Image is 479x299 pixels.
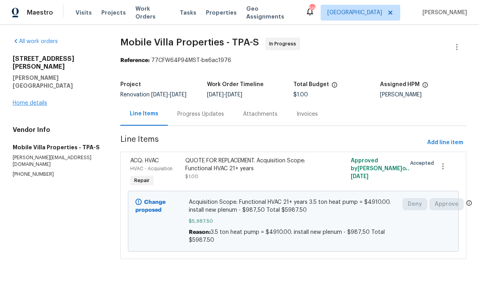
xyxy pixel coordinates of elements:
p: [PERSON_NAME][EMAIL_ADDRESS][DOMAIN_NAME] [13,154,101,168]
span: $1.00 [293,92,308,98]
span: Repair [131,177,153,184]
span: Accepted [410,159,437,167]
span: - [151,92,186,98]
span: [DATE] [351,174,369,179]
h2: [STREET_ADDRESS][PERSON_NAME] [13,55,101,71]
span: [DATE] [170,92,186,98]
div: 77CFW64P94MST-be6ac1976 [120,56,466,64]
button: Add line item [424,135,466,150]
div: Invoices [297,110,318,118]
button: Approve [430,198,464,210]
div: Progress Updates [177,110,224,118]
span: [DATE] [151,92,168,98]
h5: [PERSON_NAME][GEOGRAPHIC_DATA] [13,74,101,90]
h4: Vendor Info [13,126,101,134]
h5: Total Budget [293,82,329,87]
h5: Mobile Villa Properties - TPA-S [13,143,101,151]
span: [PERSON_NAME] [419,9,467,17]
span: [DATE] [207,92,224,98]
span: Properties [206,9,237,17]
span: Add line item [427,138,463,148]
span: Geo Assignments [246,5,296,21]
span: [GEOGRAPHIC_DATA] [327,9,382,17]
span: $5,987.50 [189,217,398,225]
span: ACQ: HVAC [130,158,159,164]
div: QUOTE FOR REPLACEMENT. Acquisition Scope: Functional HVAC 21+ years [185,157,318,173]
span: Tasks [180,10,196,15]
span: [DATE] [226,92,242,98]
span: Renovation [120,92,186,98]
div: [PERSON_NAME] [380,92,467,98]
div: 59 [309,5,315,13]
div: Attachments [243,110,278,118]
span: Projects [101,9,126,17]
span: In Progress [269,40,299,48]
span: Work Orders [135,5,170,21]
h5: Project [120,82,141,87]
span: - [207,92,242,98]
span: Line Items [120,135,424,150]
span: Mobile Villa Properties - TPA-S [120,38,259,47]
b: Reference: [120,58,150,63]
button: Deny [403,198,427,210]
span: $1.00 [185,174,198,179]
h5: Work Order Timeline [207,82,264,87]
h5: Assigned HPM [380,82,420,87]
span: Reason: [189,229,211,235]
a: Home details [13,100,47,106]
span: The total cost of line items that have been proposed by Opendoor. This sum includes line items th... [331,82,338,92]
span: Visits [76,9,92,17]
span: Approved by [PERSON_NAME] on [351,158,409,179]
span: Maestro [27,9,53,17]
span: 3.5 ton heat pump = $4910.00. install new plenum - $987,50 Total $5987.50 [189,229,385,243]
div: Line Items [130,110,158,118]
p: [PHONE_NUMBER] [13,171,101,178]
span: Acquisition Scope: Functional HVAC 21+ years 3.5 ton heat pump = $4910.00. install new plenum - $... [189,198,398,214]
b: Change proposed [135,199,165,213]
span: Only a market manager or an area construction manager can approve [466,200,472,208]
span: The hpm assigned to this work order. [422,82,428,92]
span: HVAC - Acquisition [130,166,173,171]
a: All work orders [13,39,58,44]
